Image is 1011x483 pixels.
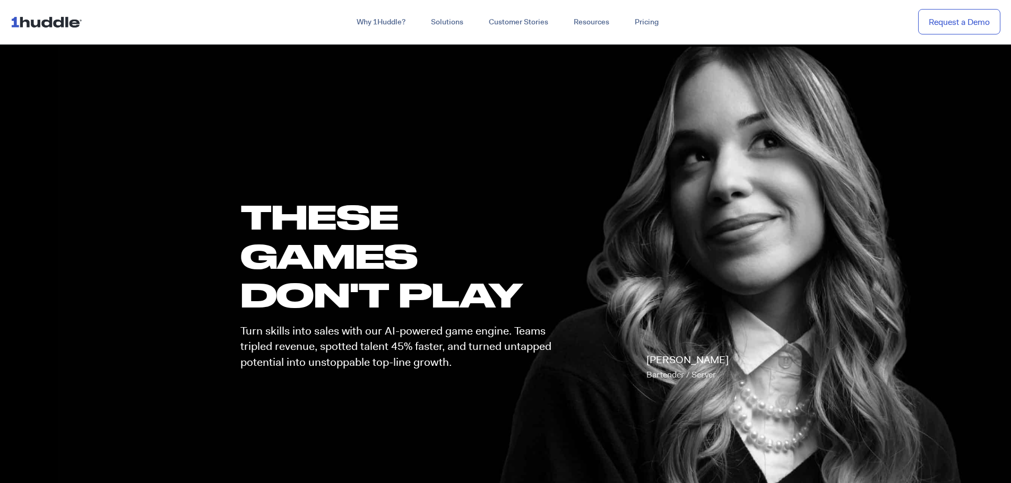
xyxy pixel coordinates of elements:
a: Why 1Huddle? [344,13,418,32]
span: Bartender / Server [646,369,716,380]
p: [PERSON_NAME] [646,353,729,382]
a: Solutions [418,13,476,32]
a: Pricing [622,13,671,32]
a: Customer Stories [476,13,561,32]
h1: these GAMES DON'T PLAY [240,197,561,314]
a: Resources [561,13,622,32]
p: Turn skills into sales with our AI-powered game engine. Teams tripled revenue, spotted talent 45%... [240,323,561,370]
a: Request a Demo [918,9,1000,35]
img: ... [11,12,87,32]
